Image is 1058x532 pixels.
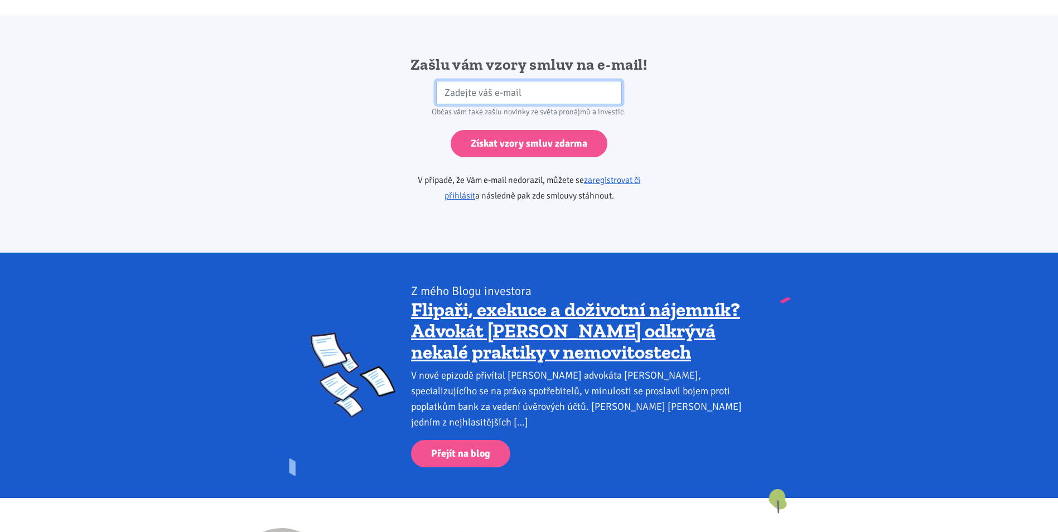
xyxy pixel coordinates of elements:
div: Občas vám také zašlu novinky ze světa pronájmů a investic. [386,104,672,120]
div: V nové epizodě přivítal [PERSON_NAME] advokáta [PERSON_NAME], specializujícího se na práva spotře... [411,367,747,430]
input: Zadejte váš e-mail [436,81,622,105]
a: Flipaři, exekuce a doživotní nájemník? Advokát [PERSON_NAME] odkrývá nekalé praktiky v nemovitostech [411,298,740,364]
input: Získat vzory smluv zdarma [451,130,607,157]
a: Přejít na blog [411,440,510,467]
p: V případě, že Vám e-mail nedorazil, můžete se a následně pak zde smlouvy stáhnout. [386,172,672,204]
h2: Zašlu vám vzory smluv na e-mail! [386,55,672,75]
div: Z mého Blogu investora [411,283,747,299]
